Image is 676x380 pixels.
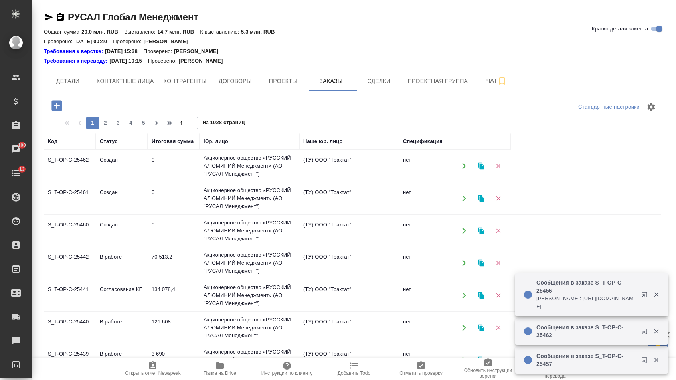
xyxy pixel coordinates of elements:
[399,314,451,342] td: нет
[44,184,96,212] td: S_T-OP-C-25461
[299,346,399,374] td: (ТУ) ООО "Трактат"
[490,158,506,174] button: Удалить
[99,117,112,129] button: 2
[473,320,489,336] button: Клонировать
[125,119,137,127] span: 4
[178,57,229,65] p: [PERSON_NAME]
[387,358,455,380] button: Отметить проверку
[399,249,451,277] td: нет
[299,184,399,212] td: (ТУ) ООО "Трактат"
[473,352,489,368] button: Клонировать
[148,184,200,212] td: 0
[536,279,636,295] p: Сообщения в заказе S_T-OP-C-25456
[148,314,200,342] td: 121 608
[13,141,31,149] span: 100
[113,38,144,44] p: Проверено:
[497,76,507,86] svg: Подписаться
[338,370,370,376] span: Добавить Todo
[44,217,96,245] td: S_T-OP-C-25460
[186,358,253,380] button: Папка на Drive
[456,320,472,336] button: Открыть
[299,217,399,245] td: (ТУ) ООО "Трактат"
[200,279,299,311] td: Акционерное общество «РУССКИЙ АЛЮМИНИЙ Менеджмент» (АО "РУСАЛ Менеджмент")
[299,314,399,342] td: (ТУ) ООО "Трактат"
[148,249,200,277] td: 70 513,2
[241,29,281,35] p: 5.3 млн. RUB
[648,291,664,298] button: Закрыть
[200,344,299,376] td: Акционерное общество «РУССКИЙ АЛЮМИНИЙ Менеджмент» (АО "РУСАЛ Менеджмент")
[648,328,664,335] button: Закрыть
[399,184,451,212] td: нет
[473,158,489,174] button: Клонировать
[299,281,399,309] td: (ТУ) ООО "Трактат"
[473,190,489,207] button: Клонировать
[148,57,179,65] p: Проверено:
[96,314,148,342] td: В работе
[148,281,200,309] td: 134 078,4
[44,281,96,309] td: S_T-OP-C-25441
[299,152,399,180] td: (ТУ) ООО "Трактат"
[536,352,636,368] p: Сообщения в заказе S_T-OP-C-25457
[490,352,506,368] button: Удалить
[119,358,186,380] button: Открыть отчет Newspeak
[253,358,320,380] button: Инструкции по клиенту
[264,76,302,86] span: Проекты
[642,97,661,117] span: Настроить таблицу
[200,247,299,279] td: Акционерное общество «РУССКИЙ АЛЮМИНИЙ Менеджмент» (АО "РУСАЛ Менеджмент")
[44,38,75,44] p: Проверено:
[96,184,148,212] td: Создан
[44,12,53,22] button: Скопировать ссылку для ЯМессенджера
[636,352,656,371] button: Открыть в новой вкладке
[44,29,81,35] p: Общая сумма
[14,165,30,173] span: 13
[2,163,30,183] a: 13
[200,312,299,344] td: Акционерное общество «РУССКИЙ АЛЮМИНИЙ Менеджмент» (АО "РУСАЛ Менеджмент")
[648,356,664,364] button: Закрыть
[148,346,200,374] td: 3 690
[152,137,194,145] div: Итоговая сумма
[148,217,200,245] td: 0
[75,38,113,44] p: [DATE] 00:40
[96,281,148,309] td: Согласование КП
[490,223,506,239] button: Удалить
[303,137,343,145] div: Наше юр. лицо
[112,117,125,129] button: 3
[105,47,144,55] p: [DATE] 15:38
[137,119,150,127] span: 5
[455,358,522,380] button: Обновить инструкции верстки
[144,38,194,44] p: [PERSON_NAME]
[204,137,228,145] div: Юр. лицо
[157,29,200,35] p: 14.7 млн. RUB
[490,320,506,336] button: Удалить
[44,152,96,180] td: S_T-OP-C-25462
[473,287,489,304] button: Клонировать
[399,370,442,376] span: Отметить проверку
[473,255,489,271] button: Клонировать
[399,152,451,180] td: нет
[137,117,150,129] button: 5
[2,139,30,159] a: 100
[97,76,154,86] span: Контактные лица
[148,152,200,180] td: 0
[144,47,174,55] p: Проверено:
[490,287,506,304] button: Удалить
[96,217,148,245] td: Создан
[456,352,472,368] button: Открыть
[456,255,472,271] button: Открыть
[592,25,648,33] span: Кратко детали клиента
[96,152,148,180] td: Создан
[96,249,148,277] td: В работе
[44,57,109,65] a: Требования к переводу:
[636,323,656,342] button: Открыть в новой вкладке
[96,346,148,374] td: В работе
[125,370,181,376] span: Открыть отчет Newspeak
[216,76,254,86] span: Договоры
[200,182,299,214] td: Акционерное общество «РУССКИЙ АЛЮМИНИЙ Менеджмент» (АО "РУСАЛ Менеджмент")
[48,137,57,145] div: Код
[407,76,468,86] span: Проектная группа
[44,47,105,55] a: Требования к верстке:
[456,223,472,239] button: Открыть
[536,295,636,311] p: [PERSON_NAME]: [URL][DOMAIN_NAME]
[490,255,506,271] button: Удалить
[636,287,656,306] button: Открыть в новой вкладке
